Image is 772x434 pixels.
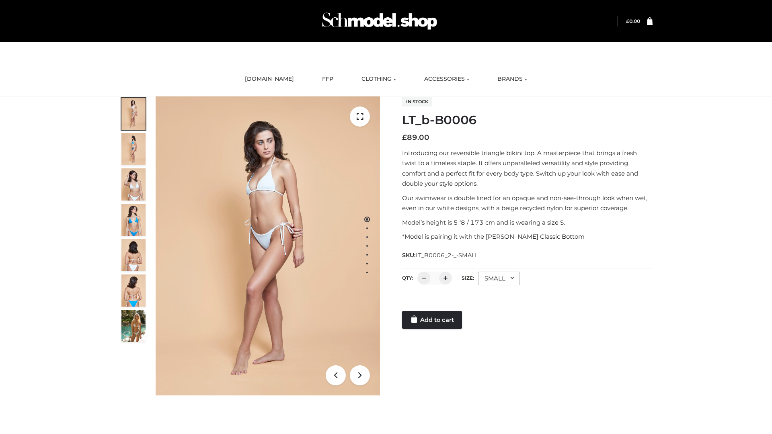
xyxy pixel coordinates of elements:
[402,250,479,260] span: SKU:
[402,133,407,142] span: £
[121,133,146,165] img: ArielClassicBikiniTop_CloudNine_AzureSky_OW114ECO_2-scaled.jpg
[418,70,475,88] a: ACCESSORIES
[402,148,653,189] p: Introducing our reversible triangle bikini top. A masterpiece that brings a fresh twist to a time...
[121,274,146,307] img: ArielClassicBikiniTop_CloudNine_AzureSky_OW114ECO_8-scaled.jpg
[319,5,440,37] img: Schmodel Admin 964
[121,239,146,271] img: ArielClassicBikiniTop_CloudNine_AzureSky_OW114ECO_7-scaled.jpg
[402,193,653,213] p: Our swimwear is double lined for an opaque and non-see-through look when wet, even in our white d...
[415,252,478,259] span: LT_B0006_2-_-SMALL
[316,70,339,88] a: FFP
[402,97,432,106] span: In stock
[121,98,146,130] img: ArielClassicBikiniTop_CloudNine_AzureSky_OW114ECO_1-scaled.jpg
[121,168,146,201] img: ArielClassicBikiniTop_CloudNine_AzureSky_OW114ECO_3-scaled.jpg
[239,70,300,88] a: [DOMAIN_NAME]
[462,275,474,281] label: Size:
[626,18,640,24] bdi: 0.00
[156,96,380,395] img: ArielClassicBikiniTop_CloudNine_AzureSky_OW114ECO_1
[121,310,146,342] img: Arieltop_CloudNine_AzureSky2.jpg
[402,311,462,329] a: Add to cart
[491,70,533,88] a: BRANDS
[626,18,629,24] span: £
[402,275,413,281] label: QTY:
[402,133,429,142] bdi: 89.00
[626,18,640,24] a: £0.00
[355,70,402,88] a: CLOTHING
[402,113,653,127] h1: LT_b-B0006
[402,231,653,242] p: *Model is pairing it with the [PERSON_NAME] Classic Bottom
[478,272,520,285] div: SMALL
[402,217,653,228] p: Model’s height is 5 ‘8 / 173 cm and is wearing a size S.
[121,204,146,236] img: ArielClassicBikiniTop_CloudNine_AzureSky_OW114ECO_4-scaled.jpg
